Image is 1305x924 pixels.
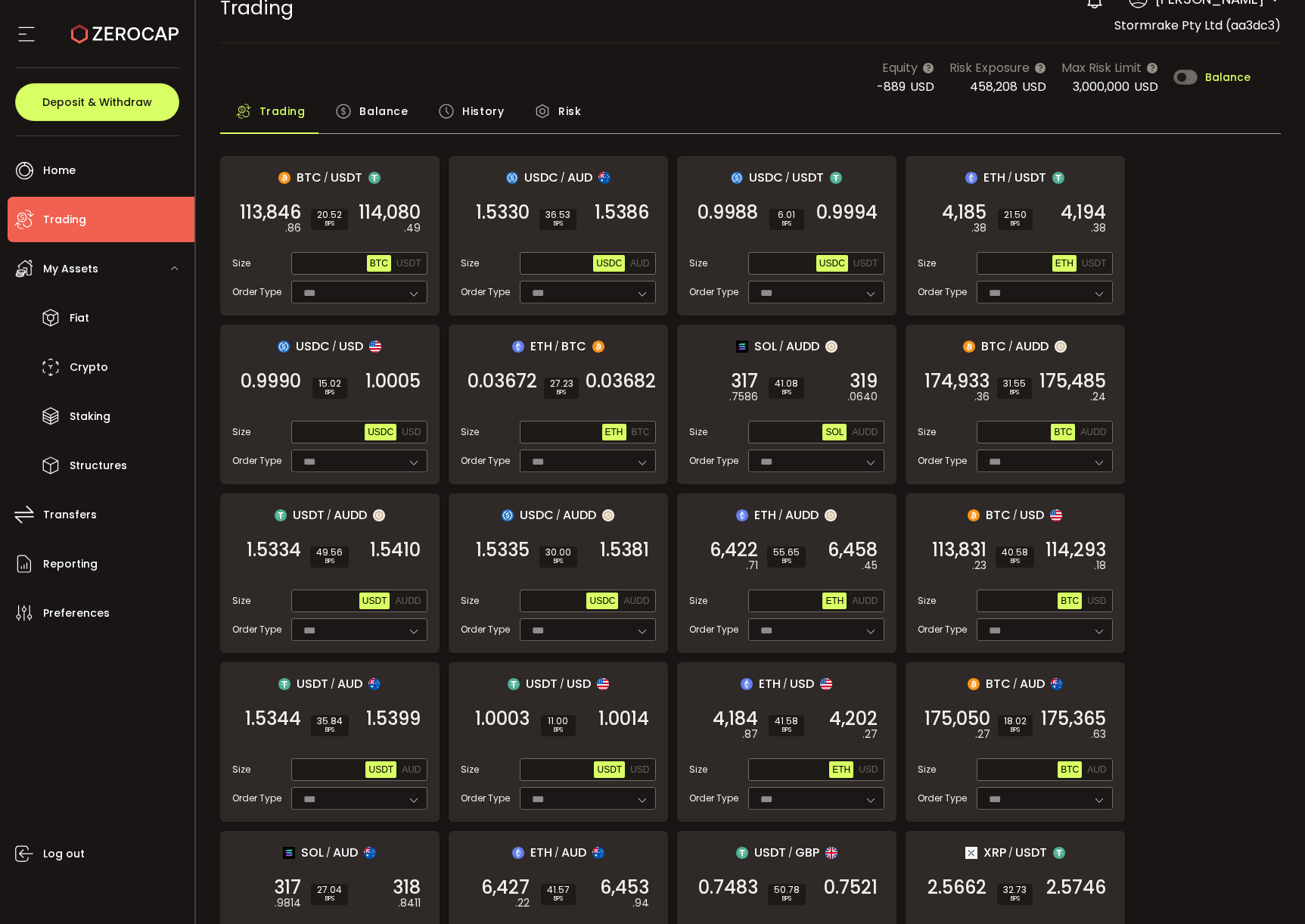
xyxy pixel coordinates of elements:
[1084,761,1109,778] button: AUD
[1084,593,1109,609] button: USD
[393,255,424,272] button: USDT
[1058,761,1082,778] button: BTC
[754,337,777,356] span: SOL
[285,220,301,236] em: .86
[775,219,798,229] i: BPS
[729,389,758,405] em: .7586
[545,557,571,566] i: BPS
[502,509,514,521] img: usdc_portfolio.svg
[1087,764,1106,775] span: AUD
[1052,172,1064,184] img: usdt_portfolio.svg
[822,593,847,609] button: ETH
[567,674,591,693] span: USD
[972,558,987,574] em: .23
[70,307,89,329] span: Fiat
[754,506,776,524] span: ETH
[561,337,586,356] span: BTC
[70,455,127,477] span: Structures
[918,454,967,468] span: Order Type
[849,593,881,609] button: AUDD
[785,171,790,185] em: /
[404,220,421,236] em: .49
[1008,340,1013,353] em: /
[1051,678,1063,690] img: aud_portfolio.svg
[399,761,424,778] button: AUD
[597,678,609,690] img: usd_portfolio.svg
[547,717,570,726] span: 11.00
[232,594,250,608] span: Size
[560,677,564,691] em: /
[550,388,573,397] i: BPS
[1041,711,1106,726] span: 175,365
[1134,78,1158,95] span: USD
[297,674,328,693] span: USDT
[232,425,250,439] span: Size
[1052,255,1077,272] button: ETH
[373,509,385,521] img: zuPXiwguUFiBOIQyqLOiXsnnNitlx7q4LCwEbLHADjIpTka+Lip0HH8D0VTrd02z+wEAAAAASUVORK5CYII=
[828,543,878,558] span: 6,458
[1020,674,1045,693] span: AUD
[594,761,625,778] button: USDT
[332,340,337,353] em: /
[630,258,649,269] span: AUD
[461,257,479,270] span: Size
[1082,258,1107,269] span: USDT
[359,593,390,609] button: USDT
[746,558,758,574] em: .71
[43,504,97,526] span: Transfers
[1061,596,1079,606] span: BTC
[918,623,967,636] span: Order Type
[278,172,291,184] img: btc_portfolio.svg
[689,257,707,270] span: Size
[630,764,649,775] span: USD
[241,374,301,389] span: 0.9990
[623,596,649,606] span: AUDD
[1003,379,1026,388] span: 31.55
[512,847,524,859] img: eth_portfolio.svg
[698,205,758,220] span: 0.9988
[882,58,918,77] span: Equity
[632,427,650,437] span: BTC
[832,764,850,775] span: ETH
[293,506,325,524] span: USDT
[368,172,381,184] img: usdt_portfolio.svg
[331,677,335,691] em: /
[545,219,570,229] i: BPS
[924,711,990,726] span: 175,050
[783,677,788,691] em: /
[822,424,847,440] button: SOL
[792,168,824,187] span: USDT
[366,711,421,726] span: 1.5399
[968,509,980,521] img: btc_portfolio.svg
[327,509,331,522] em: /
[43,843,85,865] span: Log out
[731,172,743,184] img: usdc_portfolio.svg
[396,258,421,269] span: USDT
[775,379,798,388] span: 41.08
[1125,761,1305,924] div: Chat Widget
[830,172,842,184] img: usdt_portfolio.svg
[362,596,387,606] span: USDT
[859,764,878,775] span: USD
[476,205,530,220] span: 1.5330
[602,424,626,440] button: ETH
[856,761,881,778] button: USD
[232,257,250,270] span: Size
[849,424,881,440] button: AUDD
[278,678,291,690] img: usdt_portfolio.svg
[520,506,554,524] span: USDC
[402,764,421,775] span: AUD
[1080,427,1106,437] span: AUDD
[563,506,596,524] span: AUDD
[1091,220,1106,236] em: .38
[461,792,510,805] span: Order Type
[589,596,615,606] span: USDC
[1014,168,1046,187] span: USDT
[741,678,753,690] img: eth_portfolio.svg
[461,763,479,776] span: Size
[561,171,565,185] em: /
[983,168,1005,187] span: ETH
[278,341,290,353] img: usdc_portfolio.svg
[1053,847,1065,859] img: usdt_portfolio.svg
[592,847,604,859] img: aud_portfolio.svg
